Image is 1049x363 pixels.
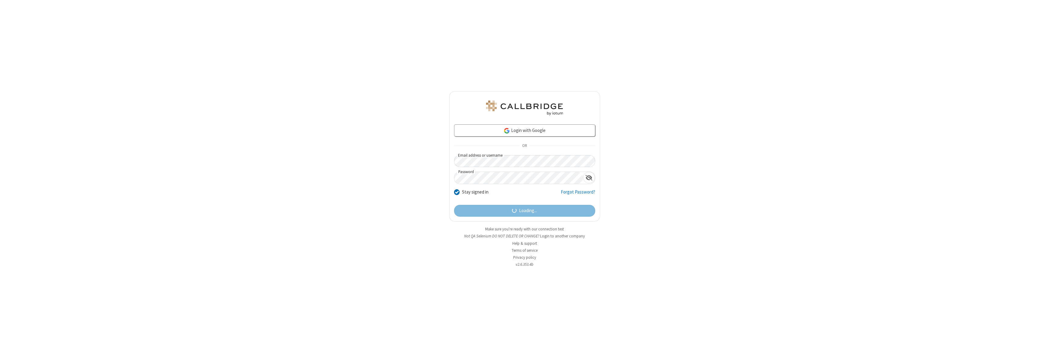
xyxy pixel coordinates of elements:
[503,127,510,134] img: google-icon.png
[540,233,585,239] button: Login to another company
[583,172,595,183] div: Show password
[462,189,489,196] label: Stay signed in
[454,172,583,184] input: Password
[485,226,564,232] a: Make sure you're ready with our connection test
[454,205,595,217] button: Loading...
[454,124,595,137] a: Login with Google
[561,189,595,200] a: Forgot Password?
[519,207,537,214] span: Loading...
[485,101,564,115] img: QA Selenium DO NOT DELETE OR CHANGE
[449,233,600,239] li: Not QA Selenium DO NOT DELETE OR CHANGE?
[513,255,536,260] a: Privacy policy
[454,155,595,167] input: Email address or username
[512,241,537,246] a: Help & support
[512,248,538,253] a: Terms of service
[520,142,529,150] span: OR
[449,262,600,267] li: v2.6.353.4b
